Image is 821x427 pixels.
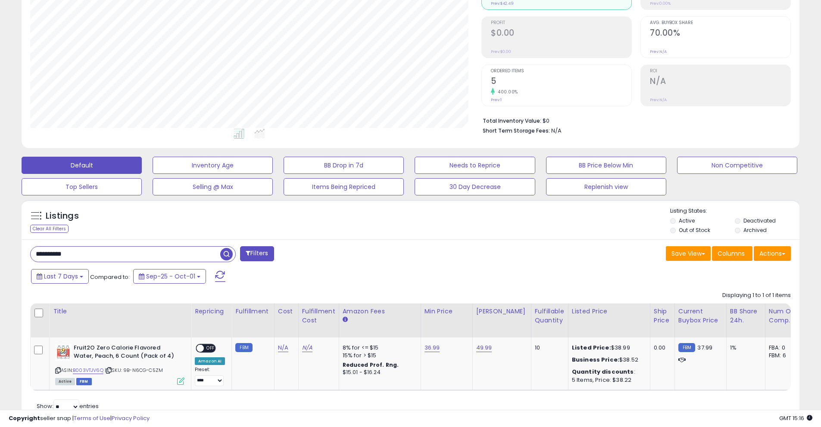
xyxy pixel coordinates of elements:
label: Archived [743,226,767,234]
button: BB Price Below Min [546,157,666,174]
span: FBM [76,378,92,385]
h2: 5 [491,76,631,88]
div: : [572,368,643,376]
div: Fulfillment [235,307,270,316]
button: Save View [666,246,711,261]
b: Reduced Prof. Rng. [343,361,399,368]
small: FBM [678,343,695,352]
a: Terms of Use [74,414,110,422]
span: Show: entries [37,402,99,410]
button: Replenish view [546,178,666,195]
div: Amazon AI [195,357,225,365]
button: 30 Day Decrease [415,178,535,195]
span: Ordered Items [491,69,631,74]
a: N/A [278,343,288,352]
div: Listed Price [572,307,646,316]
div: seller snap | | [9,415,150,423]
div: 10 [535,344,562,352]
div: FBM: 6 [769,352,797,359]
div: Repricing [195,307,228,316]
h2: N/A [650,76,790,88]
span: Profit [491,21,631,25]
div: FBA: 0 [769,344,797,352]
div: Current Buybox Price [678,307,723,325]
div: 0.00 [654,344,668,352]
small: Prev: $0.00 [491,49,511,54]
a: B003VTJV6Q [73,367,103,374]
div: [PERSON_NAME] [476,307,528,316]
h5: Listings [46,210,79,222]
div: Amazon Fees [343,307,417,316]
button: BB Drop in 7d [284,157,404,174]
button: Needs to Reprice [415,157,535,174]
small: Prev: 1 [491,97,502,102]
span: Avg. Buybox Share [650,21,790,25]
button: Non Competitive [677,157,797,174]
div: 8% for <= $15 [343,344,414,352]
div: $38.99 [572,344,643,352]
label: Active [679,217,695,224]
small: FBM [235,343,252,352]
span: All listings currently available for purchase on Amazon [55,378,75,385]
div: 15% for > $15 [343,352,414,359]
a: 36.99 [425,343,440,352]
span: | SKU: 9B-N6CG-C5ZM [105,367,163,374]
div: 1% [730,344,759,352]
div: Clear All Filters [30,225,69,233]
button: Actions [754,246,791,261]
span: N/A [551,127,562,135]
p: Listing States: [670,207,799,215]
b: Total Inventory Value: [483,117,541,124]
small: Prev: N/A [650,97,667,102]
span: Last 7 Days [44,272,78,281]
b: Business Price: [572,356,619,364]
small: 400.00% [495,89,518,95]
strong: Copyright [9,414,40,422]
div: Fulfillment Cost [302,307,335,325]
span: Compared to: [90,273,130,281]
div: Fulfillable Quantity [535,307,565,325]
button: Default [22,157,142,174]
li: $0 [483,115,784,125]
small: Prev: 0.00% [650,1,671,6]
div: Ship Price [654,307,671,325]
b: Fruit2O Zero Calorie Flavored Water, Peach, 6 Count (Pack of 4) [74,344,178,362]
button: Inventory Age [153,157,273,174]
div: Cost [278,307,295,316]
b: Listed Price: [572,343,611,352]
span: Sep-25 - Oct-01 [146,272,195,281]
img: 516QveGsrIL._SL40_.jpg [55,344,72,361]
div: $38.52 [572,356,643,364]
span: OFF [204,345,218,352]
div: ASIN: [55,344,184,384]
span: 37.99 [697,343,712,352]
div: Num of Comp. [769,307,800,325]
a: 49.99 [476,343,492,352]
b: Quantity discounts [572,368,634,376]
div: Preset: [195,367,225,386]
small: Amazon Fees. [343,316,348,324]
span: Columns [718,249,745,258]
button: Filters [240,246,274,261]
div: 5 Items, Price: $38.22 [572,376,643,384]
div: BB Share 24h. [730,307,762,325]
button: Items Being Repriced [284,178,404,195]
div: $15.01 - $16.24 [343,369,414,376]
a: Privacy Policy [112,414,150,422]
button: Selling @ Max [153,178,273,195]
h2: 70.00% [650,28,790,40]
a: N/A [302,343,312,352]
label: Out of Stock [679,226,710,234]
span: ROI [650,69,790,74]
div: Displaying 1 to 1 of 1 items [722,291,791,300]
button: Sep-25 - Oct-01 [133,269,206,284]
small: Prev: N/A [650,49,667,54]
small: Prev: $42.49 [491,1,514,6]
div: Title [53,307,187,316]
b: Short Term Storage Fees: [483,127,550,134]
label: Deactivated [743,217,776,224]
div: Min Price [425,307,469,316]
button: Top Sellers [22,178,142,195]
button: Last 7 Days [31,269,89,284]
span: 2025-10-13 15:16 GMT [779,414,812,422]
